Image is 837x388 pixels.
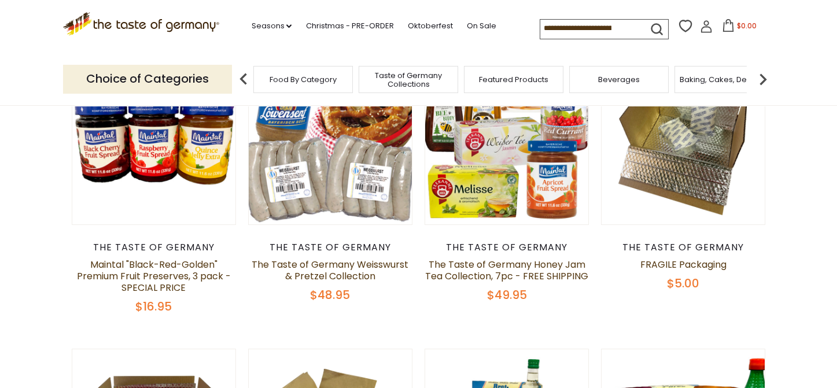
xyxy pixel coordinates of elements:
[737,21,757,31] span: $0.00
[598,75,640,84] a: Beverages
[640,258,727,271] a: FRAGILE Packaging
[135,298,172,315] span: $16.95
[232,68,255,91] img: previous arrow
[715,19,764,36] button: $0.00
[466,20,496,32] a: On Sale
[601,242,766,253] div: The Taste of Germany
[248,242,413,253] div: The Taste of Germany
[77,258,231,294] a: Maintal "Black-Red-Golden" Premium Fruit Preserves, 3 pack - SPECIAL PRICE
[72,242,237,253] div: The Taste of Germany
[270,75,337,84] a: Food By Category
[487,287,527,303] span: $49.95
[305,20,393,32] a: Christmas - PRE-ORDER
[751,68,775,91] img: next arrow
[407,20,452,32] a: Oktoberfest
[72,61,236,225] img: Maintal "Black-Red-Golden" Premium Fruit Preserves, 3 pack - SPECIAL PRICE
[310,287,350,303] span: $48.95
[251,20,292,32] a: Seasons
[249,61,412,225] img: The Taste of Germany Weisswurst & Pretzel Collection
[602,61,765,225] img: FRAGILE Packaging
[680,75,769,84] a: Baking, Cakes, Desserts
[252,258,408,283] a: The Taste of Germany Weisswurst & Pretzel Collection
[425,242,589,253] div: The Taste of Germany
[362,71,455,88] a: Taste of Germany Collections
[667,275,699,291] span: $5.00
[63,65,232,93] p: Choice of Categories
[425,258,588,283] a: The Taste of Germany Honey Jam Tea Collection, 7pc - FREE SHIPPING
[425,61,589,225] img: The Taste of Germany Honey Jam Tea Collection, 7pc - FREE SHIPPING
[479,75,548,84] a: Featured Products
